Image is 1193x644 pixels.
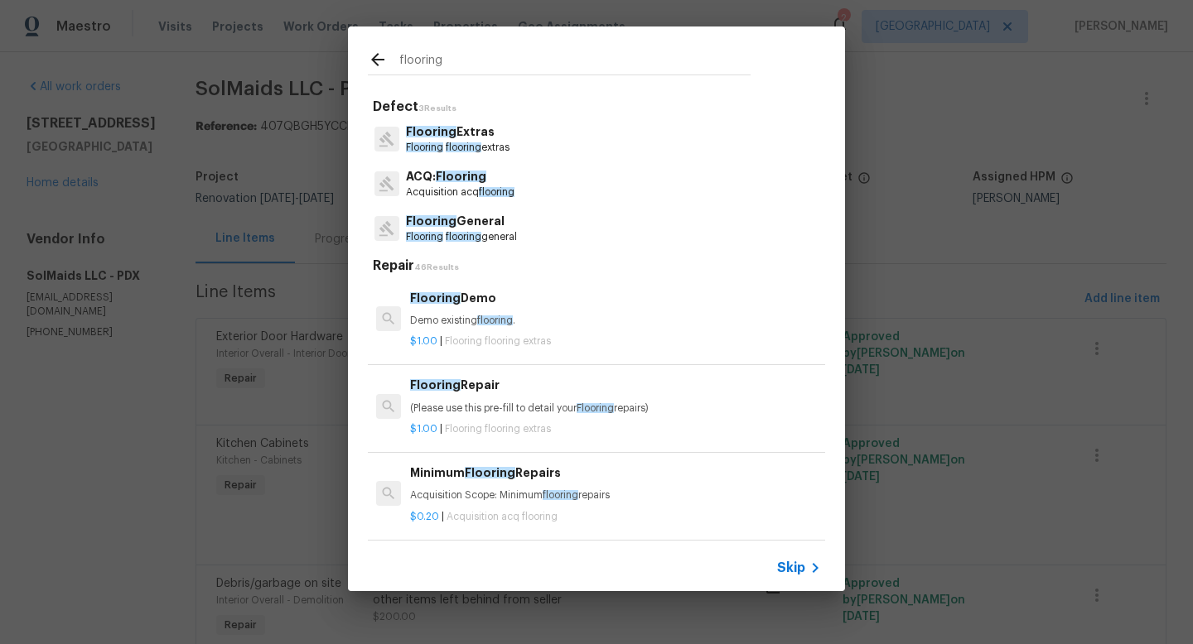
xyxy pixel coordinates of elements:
[410,376,821,394] h6: Repair
[479,187,514,197] span: flooring
[410,289,821,307] h6: Demo
[406,126,456,137] span: Flooring
[777,560,805,576] span: Skip
[406,168,514,185] p: ACQ:
[373,99,825,116] h5: Defect
[446,232,481,242] span: flooring
[399,50,751,74] input: Search issues or repairs
[410,379,461,391] span: Flooring
[447,512,558,521] span: Acquisition acq flooring
[406,185,514,199] p: Acquisition acq
[445,336,551,346] span: Flooring flooring extras
[410,314,821,328] p: Demo existing .
[446,142,481,152] span: flooring
[477,315,513,325] span: flooring
[406,213,517,230] p: General
[410,464,821,482] h6: Minimum Repairs
[406,232,443,242] span: Flooring
[410,334,821,348] p: |
[543,490,578,500] span: flooring
[465,467,515,478] span: Flooring
[406,141,510,155] p: extras
[410,336,437,346] span: $1.00
[414,263,459,272] span: 46 Results
[406,215,456,227] span: Flooring
[418,104,456,113] span: 3 Results
[445,424,551,434] span: Flooring flooring extras
[436,171,486,182] span: Flooring
[410,488,821,502] p: Acquisition Scope: Minimum repairs
[410,512,439,521] span: $0.20
[410,422,821,436] p: |
[410,292,461,304] span: Flooring
[410,401,821,416] p: (Please use this pre-fill to detail your repairs)
[406,123,510,141] p: Extras
[410,510,821,524] p: |
[406,142,443,152] span: Flooring
[577,403,614,413] span: Flooring
[373,257,825,275] h5: Repair
[406,230,517,244] p: general
[410,424,437,434] span: $1.00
